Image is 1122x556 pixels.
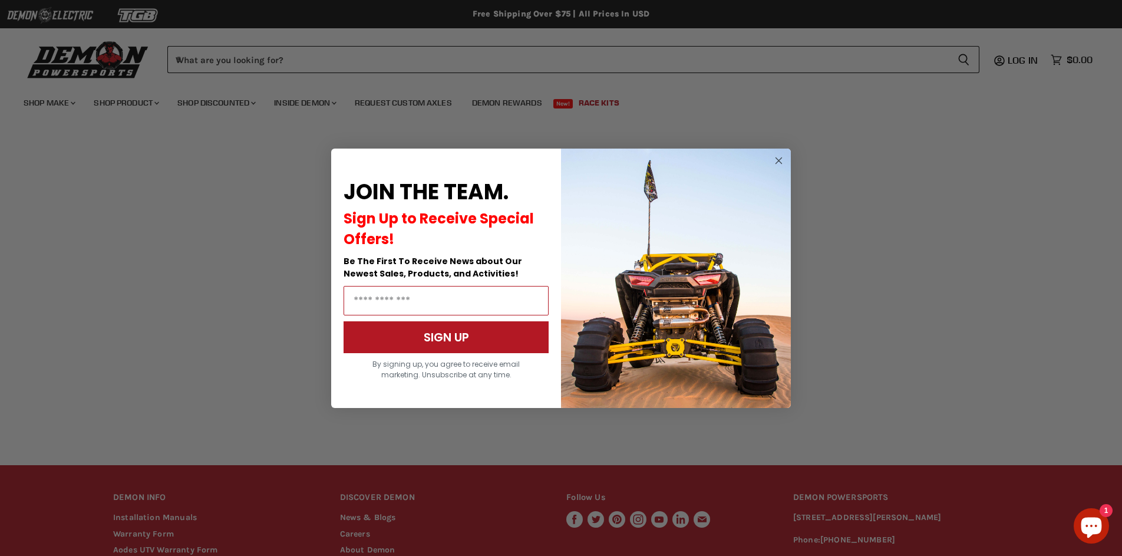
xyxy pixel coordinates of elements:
img: a9095488-b6e7-41ba-879d-588abfab540b.jpeg [561,149,791,408]
span: JOIN THE TEAM. [344,177,509,207]
span: Sign Up to Receive Special Offers! [344,209,534,249]
span: By signing up, you agree to receive email marketing. Unsubscribe at any time. [372,359,520,380]
input: Email Address [344,286,549,315]
inbox-online-store-chat: Shopify online store chat [1070,508,1113,547]
span: Be The First To Receive News about Our Newest Sales, Products, and Activities! [344,255,522,279]
button: SIGN UP [344,321,549,353]
button: Close dialog [771,153,786,168]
